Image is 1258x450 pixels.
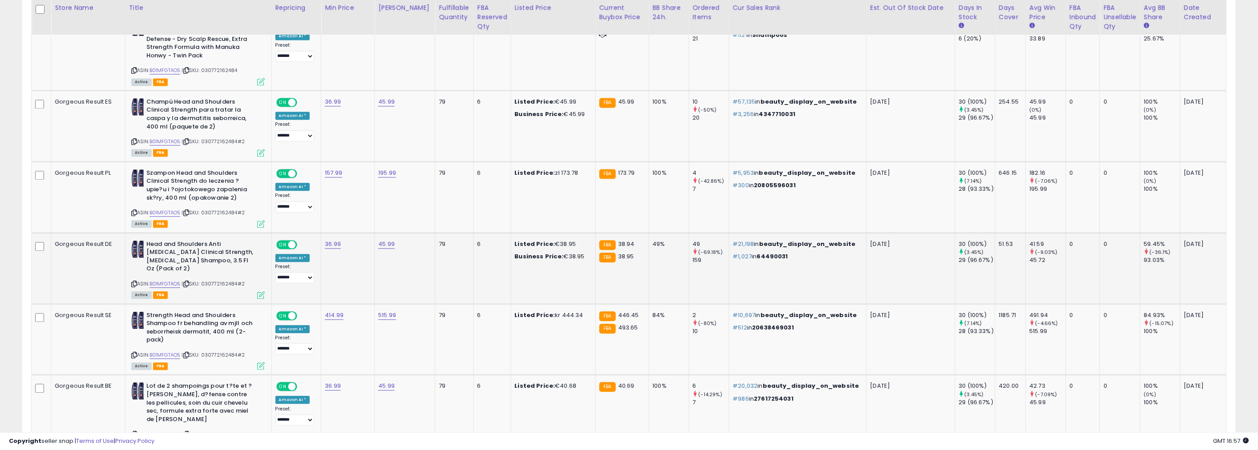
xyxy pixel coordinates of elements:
[295,241,310,248] span: OFF
[653,98,682,106] div: 100%
[733,110,754,118] span: #3,256
[153,291,168,299] span: FBA
[378,240,395,249] a: 45.99
[515,97,555,106] b: Listed Price:
[999,382,1019,390] div: 420.00
[693,382,729,390] div: 6
[477,382,504,390] div: 6
[1070,311,1093,319] div: 0
[1070,98,1093,106] div: 0
[1104,98,1133,106] div: 0
[618,323,638,332] span: 493.65
[146,98,255,133] b: Champú Head and Shoulders Clinical Strength para tratar la caspa y la dermatitis seborreica, 400 ...
[754,181,796,189] span: 20805596031
[733,252,752,261] span: #1,027
[965,391,984,398] small: (3.45%)
[439,169,466,177] div: 79
[477,311,504,319] div: 6
[277,98,288,106] span: ON
[1030,382,1066,390] div: 42.73
[439,311,466,319] div: 79
[733,240,860,248] p: in
[693,185,729,193] div: 7
[959,382,995,390] div: 30 (100%)
[1184,169,1220,177] div: [DATE]
[515,311,589,319] div: kr 444.34
[959,311,995,319] div: 30 (100%)
[1030,22,1035,30] small: Avg Win Price.
[965,249,984,256] small: (3.45%)
[378,382,395,390] a: 45.99
[55,169,118,177] div: Gorgeous Result PL
[733,323,748,332] span: #512
[277,241,288,248] span: ON
[959,114,995,122] div: 29 (96.67%)
[1070,169,1093,177] div: 0
[752,323,794,332] span: 20638469031
[131,149,152,157] span: All listings currently available for purchase on Amazon
[1184,98,1220,106] div: [DATE]
[275,183,310,191] div: Amazon AI *
[599,324,616,333] small: FBA
[699,320,717,327] small: (-80%)
[182,280,245,287] span: | SKU: 030772162484#2
[959,22,964,30] small: Days In Stock.
[618,169,635,177] span: 173.79
[999,311,1019,319] div: 1185.71
[153,362,168,370] span: FBA
[131,98,265,156] div: ASIN:
[733,382,860,390] p: in
[599,382,616,392] small: FBA
[515,382,589,390] div: €40.68
[150,351,181,359] a: B01MFGTAO5
[1184,382,1220,390] div: [DATE]
[599,3,645,22] div: Current Buybox Price
[733,169,860,177] p: in
[275,325,310,333] div: Amazon AI *
[275,42,315,62] div: Preset:
[1144,177,1157,185] small: (0%)
[153,78,168,86] span: FBA
[515,252,564,261] b: Business Price:
[131,169,265,227] div: ASIN:
[131,78,152,86] span: All listings currently available for purchase on Amazon
[131,382,144,400] img: 51+nTZ+lO2L._SL40_.jpg
[150,138,181,145] a: B01MFGTAO5
[182,67,238,74] span: | SKU: 030772162484
[1030,311,1066,319] div: 491.94
[1184,311,1220,319] div: [DATE]
[325,169,342,177] a: 157.99
[146,311,255,346] b: Strength Head and Shoulders Shampoo fr behandling av mjll och seborrheisk dermatit, 400 ml (2-pack)
[693,398,729,406] div: 7
[1030,256,1066,264] div: 45.72
[55,98,118,106] div: Gorgeous Result ES
[959,3,991,22] div: Days In Stock
[275,121,315,141] div: Preset:
[1030,240,1066,248] div: 41.59
[131,98,144,116] img: 51+nTZ+lO2L._SL40_.jpg
[1144,240,1180,248] div: 59.45%
[870,98,948,106] p: [DATE]
[1144,35,1180,43] div: 25.67%
[1144,398,1180,406] div: 100%
[378,169,396,177] a: 195.99
[129,3,268,12] div: Title
[439,240,466,248] div: 79
[1030,169,1066,177] div: 182.16
[733,311,860,319] p: in
[733,394,749,403] span: #986
[653,3,685,22] div: BB Share 24h.
[1104,240,1133,248] div: 0
[693,98,729,106] div: 10
[439,3,469,22] div: Fulfillable Quantity
[1104,311,1133,319] div: 0
[733,382,758,390] span: #20,032
[965,106,984,113] small: (3.45%)
[1030,3,1062,22] div: Avg Win Price
[760,311,857,319] span: beauty_display_on_website
[1070,240,1093,248] div: 0
[295,169,310,177] span: OFF
[325,382,341,390] a: 36.99
[965,320,982,327] small: (7.14%)
[733,110,860,118] p: in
